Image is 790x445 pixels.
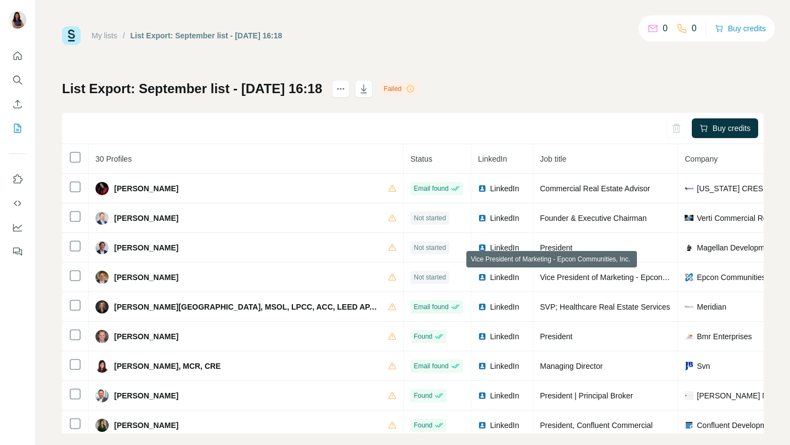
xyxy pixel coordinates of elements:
[114,331,178,342] span: [PERSON_NAME]
[9,94,26,114] button: Enrich CSV
[9,70,26,90] button: Search
[414,272,446,282] span: Not started
[685,332,693,341] img: company-logo
[95,182,109,195] img: Avatar
[114,242,178,253] span: [PERSON_NAME]
[697,361,710,372] span: Svn
[490,390,519,401] span: LinkedIn
[332,80,349,98] button: actions
[685,155,718,163] span: Company
[478,243,487,252] img: LinkedIn logo
[540,332,572,341] span: President
[490,213,519,224] span: LinkedIn
[478,421,487,430] img: LinkedIn logo
[715,21,766,36] button: Buy credits
[692,22,697,35] p: 0
[95,389,109,402] img: Avatar
[9,242,26,261] button: Feedback
[9,169,26,189] button: Use Surfe on LinkedIn
[414,184,448,193] span: Email found
[414,332,432,341] span: Found
[114,272,178,283] span: [PERSON_NAME]
[697,331,752,342] span: Bmr Enterprises
[685,303,693,311] img: company-logo
[697,183,763,194] span: [US_STATE] CRES
[540,303,670,311] span: SVP; Healthcare Real Estate Services
[123,30,125,41] li: /
[490,272,519,283] span: LinkedIn
[9,218,26,237] button: Dashboard
[114,390,178,401] span: [PERSON_NAME]
[414,420,432,430] span: Found
[114,213,178,224] span: [PERSON_NAME]
[697,420,777,431] span: Confluent Development
[540,155,566,163] span: Job title
[490,301,519,312] span: LinkedIn
[490,183,519,194] span: LinkedIn
[478,273,487,282] img: LinkedIn logo
[414,302,448,312] span: Email found
[697,272,765,283] span: Epcon Communities
[9,118,26,138] button: My lists
[540,362,602,370] span: Managing Director
[697,301,726,312] span: Meridian
[692,118,758,138] button: Buy credits
[685,421,693,430] img: company-logo
[540,214,647,222] span: Founder & Executive Chairman
[95,300,109,313] img: Avatar
[410,155,432,163] span: Status
[478,362,487,370] img: LinkedIn logo
[478,303,487,311] img: LinkedIn logo
[95,360,109,373] img: Avatar
[685,215,693,221] img: company-logo
[685,362,693,370] img: company-logo
[9,193,26,213] button: Use Surfe API
[92,31,117,40] a: My lists
[697,242,775,253] span: Magellan Development
[490,242,519,253] span: LinkedIn
[95,212,109,225] img: Avatar
[540,243,572,252] span: President
[685,273,693,282] img: company-logo
[685,184,693,193] img: company-logo
[114,420,178,431] span: [PERSON_NAME]
[114,361,221,372] span: [PERSON_NAME], MCR, CRE
[414,243,446,253] span: Not started
[95,241,109,254] img: Avatar
[114,301,377,312] span: [PERSON_NAME][GEOGRAPHIC_DATA], MSOL, LPCC, ACC, LEED AP, APM
[713,123,751,134] span: Buy credits
[540,391,633,400] span: President | Principal Broker
[663,22,668,35] p: 0
[380,82,418,95] div: Failed
[114,183,178,194] span: [PERSON_NAME]
[9,46,26,66] button: Quick start
[478,214,487,222] img: LinkedIn logo
[95,419,109,432] img: Avatar
[414,391,432,401] span: Found
[490,420,519,431] span: LinkedIn
[95,271,109,284] img: Avatar
[414,213,446,223] span: Not started
[540,421,652,430] span: President, Confluent Commercial
[478,184,487,193] img: LinkedIn logo
[9,11,26,28] img: Avatar
[95,330,109,343] img: Avatar
[478,332,487,341] img: LinkedIn logo
[685,243,693,252] img: company-logo
[540,273,726,282] span: Vice President of Marketing - Epcon Communities, Inc.
[478,155,507,163] span: LinkedIn
[478,391,487,400] img: LinkedIn logo
[490,331,519,342] span: LinkedIn
[62,26,81,45] img: Surfe Logo
[685,391,693,400] img: company-logo
[540,184,650,193] span: Commercial Real Estate Advisor
[131,30,283,41] div: List Export: September list - [DATE] 16:18
[95,155,132,163] span: 30 Profiles
[490,361,519,372] span: LinkedIn
[414,361,448,371] span: Email found
[62,80,322,98] h1: List Export: September list - [DATE] 16:18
